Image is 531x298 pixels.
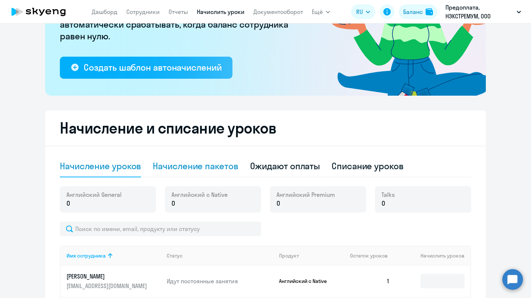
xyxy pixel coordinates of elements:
button: RU [351,4,375,19]
div: Создать шаблон автоначислений [84,61,221,73]
span: Английский Premium [277,191,335,199]
a: Дашборд [92,8,118,15]
span: 0 [66,199,70,208]
button: Балансbalance [399,4,437,19]
a: Начислить уроки [197,8,245,15]
span: 0 [382,199,385,208]
span: 0 [277,199,280,208]
input: Поиск по имени, email, продукту или статусу [60,221,261,236]
span: Talks [382,191,395,199]
a: Документооборот [253,8,303,15]
span: RU [356,7,363,16]
a: Сотрудники [126,8,160,15]
div: Имя сотрудника [66,252,161,259]
div: Ожидают оплаты [250,160,320,172]
div: Продукт [279,252,299,259]
h2: Начисление и списание уроков [60,119,471,137]
td: 1 [344,266,395,297]
button: Создать шаблон автоначислений [60,57,232,79]
th: Начислить уроков [395,246,470,266]
a: Отчеты [169,8,188,15]
div: Начисление уроков [60,160,141,172]
p: Английский с Native [279,278,334,284]
div: Статус [167,252,273,259]
span: Ещё [312,7,323,16]
span: Остаток уроков [350,252,388,259]
img: balance [426,8,433,15]
p: [PERSON_NAME] [66,272,149,280]
span: Английский с Native [171,191,228,199]
div: Списание уроков [332,160,404,172]
div: Остаток уроков [350,252,395,259]
div: Продукт [279,252,344,259]
p: [EMAIL_ADDRESS][DOMAIN_NAME] [66,282,149,290]
div: Имя сотрудника [66,252,106,259]
div: Начисление пакетов [153,160,238,172]
a: [PERSON_NAME][EMAIL_ADDRESS][DOMAIN_NAME] [66,272,161,290]
span: Английский General [66,191,122,199]
span: 0 [171,199,175,208]
button: Предоплата, НЭКСТРЕМУМ, ООО [442,3,525,21]
button: Ещё [312,4,330,19]
p: Предоплата, НЭКСТРЕМУМ, ООО [445,3,514,21]
div: Статус [167,252,183,259]
p: Идут постоянные занятия [167,277,273,285]
div: Баланс [403,7,423,16]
